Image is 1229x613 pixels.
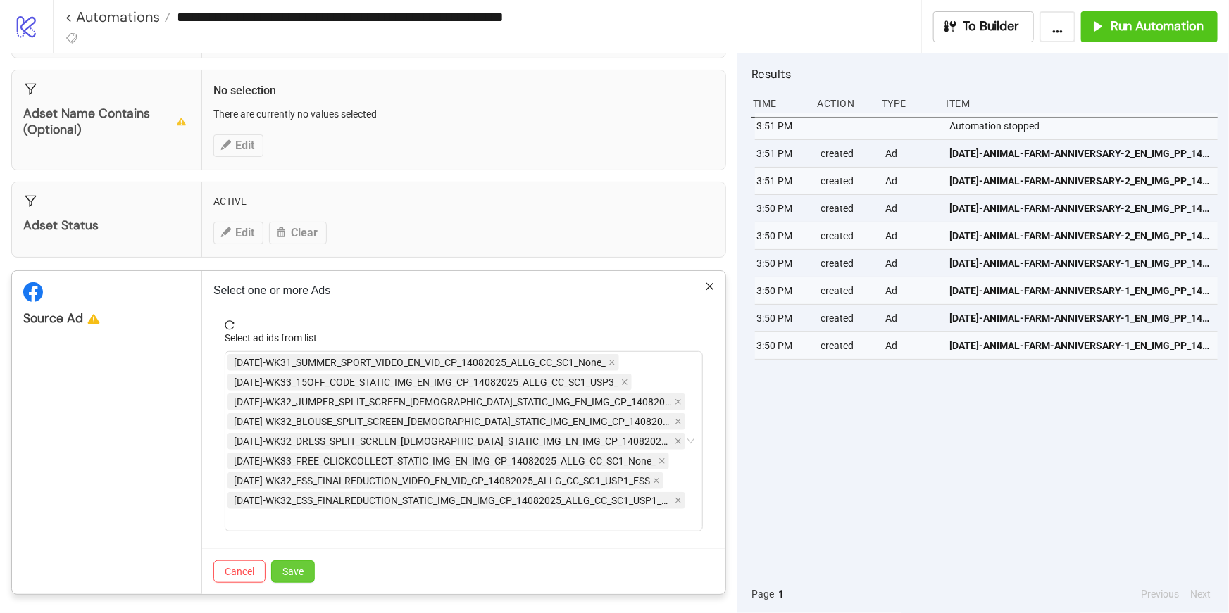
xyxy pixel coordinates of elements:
span: close [675,438,682,445]
button: To Builder [933,11,1035,42]
span: AD428-WK33_FREE_CLICKCOLLECT_STATIC_IMG_EN_IMG_CP_14082025_ALLG_CC_SC1_None_ [227,453,669,469]
button: 1 [774,586,788,602]
label: Select ad ids from list [225,330,326,346]
span: close [659,457,666,465]
span: Page [751,586,774,602]
span: close [675,497,682,504]
span: [DATE]-WK32_ESS_FINALREDUCTION_VIDEO_EN_VID_CP_14082025_ALLG_CC_SC1_USP1_ESS [234,473,650,488]
span: AD430-WK32_BLOUSE_SPLIT_SCREEN_FEMALE_STATIC_IMG_EN_IMG_CP_14082025_ALLG_CC_SC1_None_ [227,413,685,430]
span: close [675,398,682,405]
a: [DATE]-ANIMAL-FARM-ANNIVERSARY-2_EN_IMG_PP_14082025_F_CC_SC1_USP10_ [950,222,1212,249]
span: close [621,379,628,386]
a: [DATE]-ANIMAL-FARM-ANNIVERSARY-2_EN_IMG_PP_14082025_F_CC_SC1_USP10_ [950,140,1212,167]
span: [DATE]-ANIMAL-FARM-ANNIVERSARY-2_EN_IMG_PP_14082025_F_CC_SC1_USP10_ [950,173,1212,189]
div: 3:50 PM [755,222,810,249]
span: [DATE]-ANIMAL-FARM-ANNIVERSARY-2_EN_IMG_PP_14082025_F_CC_SC1_USP10_ [950,201,1212,216]
span: AD431-WK32_JUMPER_SPLIT_SCREEN_MALE_STATIC_IMG_EN_IMG_CP_14082025_ALLG_CC_SC1_None_ [227,393,685,410]
div: 3:50 PM [755,250,810,277]
span: [DATE]-ANIMAL-FARM-ANNIVERSARY-1_EN_IMG_PP_14082025_F_CC_SC1_USP10_ [950,283,1212,298]
p: Select one or more Ads [213,282,714,299]
div: created [820,305,875,331]
div: Ad [884,168,939,194]
div: 3:50 PM [755,332,810,359]
div: 3:50 PM [755,305,810,331]
span: [DATE]-ANIMAL-FARM-ANNIVERSARY-1_EN_IMG_PP_14082025_F_CC_SC1_USP10_ [950,255,1212,271]
div: 3:50 PM [755,195,810,222]
button: ... [1040,11,1075,42]
span: close [705,282,715,291]
div: Automation stopped [949,113,1222,139]
a: < Automations [65,10,170,24]
span: [DATE]-WK33_15OFF_CODE_STATIC_IMG_EN_IMG_CP_14082025_ALLG_CC_SC1_USP3_ [234,374,618,390]
span: AD433-WK31_SUMMER_SPORT_VIDEO_EN_VID_CP_14082025_ALLG_CC_SC1_None_ [227,354,619,371]
a: [DATE]-ANIMAL-FARM-ANNIVERSARY-1_EN_IMG_PP_14082025_F_CC_SC1_USP10_ [950,332,1212,359]
button: Previous [1137,586,1183,602]
a: [DATE]-ANIMAL-FARM-ANNIVERSARY-2_EN_IMG_PP_14082025_F_CC_SC1_USP10_ [950,195,1212,222]
button: Run Automation [1081,11,1218,42]
button: Next [1186,586,1215,602]
div: created [820,140,875,167]
span: [DATE]-ANIMAL-FARM-ANNIVERSARY-1_EN_IMG_PP_14082025_F_CC_SC1_USP10_ [950,310,1212,326]
div: created [820,250,875,277]
span: AD427-WK32_ESS_FINALREDUCTION_VIDEO_EN_VID_CP_14082025_ALLG_CC_SC1_USP1_ESS [227,472,663,489]
div: created [820,195,875,222]
div: Ad [884,140,939,167]
a: [DATE]-ANIMAL-FARM-ANNIVERSARY-2_EN_IMG_PP_14082025_F_CC_SC1_USP10_ [950,168,1212,194]
span: reload [225,320,703,330]
button: Save [271,560,315,583]
div: Ad [884,332,939,359]
div: 3:51 PM [755,168,810,194]
span: [DATE]-WK33_FREE_CLICKCOLLECT_STATIC_IMG_EN_IMG_CP_14082025_ALLG_CC_SC1_None_ [234,453,656,469]
span: Run Automation [1111,18,1204,34]
a: [DATE]-ANIMAL-FARM-ANNIVERSARY-1_EN_IMG_PP_14082025_F_CC_SC1_USP10_ [950,277,1212,304]
span: [DATE]-WK32_BLOUSE_SPLIT_SCREEN_[DEMOGRAPHIC_DATA]_STATIC_IMG_EN_IMG_CP_14082025_ALLG_CC_SC1_None_ [234,414,672,429]
div: Ad [884,305,939,331]
span: Save [282,566,304,577]
span: close [675,418,682,425]
span: close [609,359,616,366]
div: Ad [884,222,939,249]
div: Ad [884,277,939,304]
div: 3:50 PM [755,277,810,304]
div: Type [880,90,935,117]
a: [DATE]-ANIMAL-FARM-ANNIVERSARY-1_EN_IMG_PP_14082025_F_CC_SC1_USP10_ [950,305,1212,331]
div: Source Ad [23,310,190,327]
div: 3:51 PM [755,140,810,167]
span: [DATE]-WK32_DRESS_SPLIT_SCREEN_[DEMOGRAPHIC_DATA]_STATIC_IMG_EN_IMG_CP_14082025_ALLG_CC_SC1_None_ [234,434,672,449]
span: [DATE]-ANIMAL-FARM-ANNIVERSARY-2_EN_IMG_PP_14082025_F_CC_SC1_USP10_ [950,228,1212,244]
span: [DATE]-WK32_JUMPER_SPLIT_SCREEN_[DEMOGRAPHIC_DATA]_STATIC_IMG_EN_IMG_CP_14082025_ALLG_CC_SC1_None_ [234,394,672,410]
span: To Builder [963,18,1020,34]
span: [DATE]-ANIMAL-FARM-ANNIVERSARY-1_EN_IMG_PP_14082025_F_CC_SC1_USP10_ [950,338,1212,353]
span: close [653,477,660,484]
a: [DATE]-ANIMAL-FARM-ANNIVERSARY-1_EN_IMG_PP_14082025_F_CC_SC1_USP10_ [950,250,1212,277]
div: Item [945,90,1218,117]
div: Ad [884,195,939,222]
div: created [820,332,875,359]
div: created [820,168,875,194]
span: AD429-WK32_DRESS_SPLIT_SCREEN_FEMALE_STATIC_IMG_EN_IMG_CP_14082025_ALLG_CC_SC1_None_ [227,433,685,450]
span: [DATE]-WK31_SUMMER_SPORT_VIDEO_EN_VID_CP_14082025_ALLG_CC_SC1_None_ [234,355,606,370]
div: Time [751,90,806,117]
span: AD426-WK32_ESS_FINALREDUCTION_STATIC_IMG_EN_IMG_CP_14082025_ALLG_CC_SC1_USP1_ESS [227,492,685,509]
span: [DATE]-WK32_ESS_FINALREDUCTION_STATIC_IMG_EN_IMG_CP_14082025_ALLG_CC_SC1_USP1_ESS [234,493,672,508]
span: AD432-WK33_15OFF_CODE_STATIC_IMG_EN_IMG_CP_14082025_ALLG_CC_SC1_USP3_ [227,374,632,391]
span: [DATE]-ANIMAL-FARM-ANNIVERSARY-2_EN_IMG_PP_14082025_F_CC_SC1_USP10_ [950,146,1212,161]
button: Cancel [213,560,266,583]
div: created [820,277,875,304]
div: Action [816,90,871,117]
span: Cancel [225,566,254,577]
div: created [820,222,875,249]
div: 3:51 PM [755,113,810,139]
h2: Results [751,65,1218,83]
div: Ad [884,250,939,277]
